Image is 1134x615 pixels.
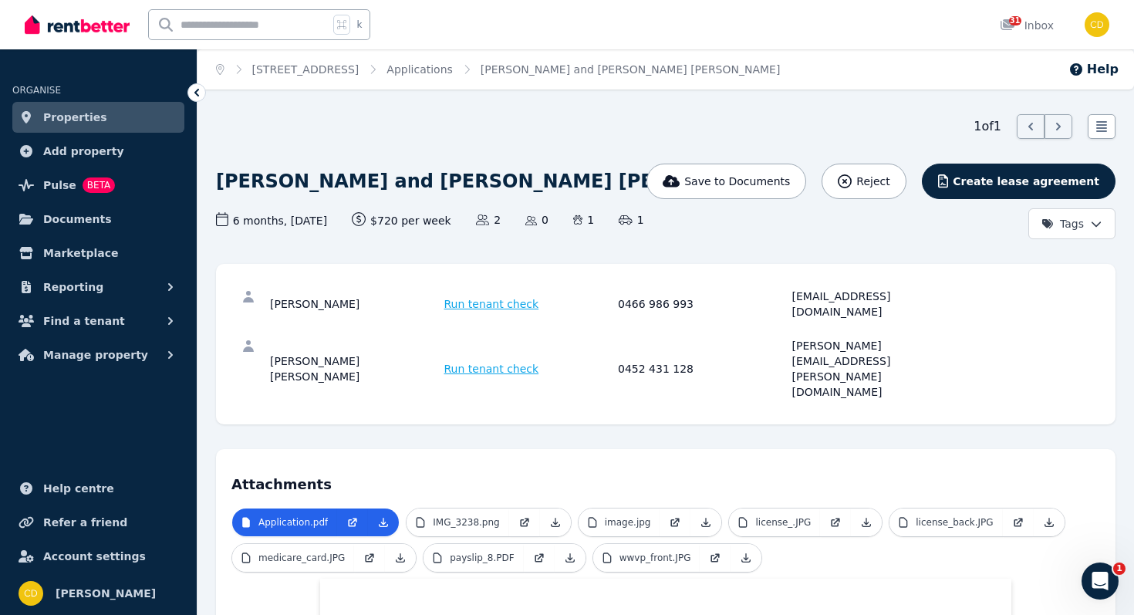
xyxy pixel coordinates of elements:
[258,516,328,529] p: Application.pdf
[270,289,440,319] div: [PERSON_NAME]
[12,340,184,370] button: Manage property
[820,509,851,536] a: Open in new Tab
[12,136,184,167] a: Add property
[1000,18,1054,33] div: Inbox
[1003,509,1034,536] a: Open in new Tab
[660,509,690,536] a: Open in new Tab
[1009,16,1021,25] span: 31
[232,544,354,572] a: medicare_card.JPG
[216,212,327,228] span: 6 months , [DATE]
[444,361,539,377] span: Run tenant check
[231,465,1100,495] h4: Attachments
[407,509,508,536] a: IMG_3238.png
[197,49,798,90] nav: Breadcrumb
[83,177,115,193] span: BETA
[43,547,146,566] span: Account settings
[509,509,540,536] a: Open in new Tab
[12,473,184,504] a: Help centre
[618,338,788,400] div: 0452 431 128
[450,552,514,564] p: payslip_8.PDF
[352,212,451,228] span: $720 per week
[258,552,345,564] p: medicare_card.JPG
[43,210,112,228] span: Documents
[354,544,385,572] a: Open in new Tab
[368,509,399,536] a: Download Attachment
[646,164,807,199] button: Save to Documents
[619,552,691,564] p: wwvp_front.JPG
[12,306,184,336] button: Find a tenant
[851,509,882,536] a: Download Attachment
[916,516,993,529] p: license_back.JPG
[12,238,184,269] a: Marketplace
[1041,216,1084,231] span: Tags
[555,544,586,572] a: Download Attachment
[700,544,731,572] a: Open in new Tab
[540,509,571,536] a: Download Attachment
[856,174,889,189] span: Reject
[1034,509,1065,536] a: Download Attachment
[216,169,791,194] h1: [PERSON_NAME] and [PERSON_NAME] [PERSON_NAME]
[1085,12,1109,37] img: Chris Dimitropoulos
[337,509,368,536] a: Open in new Tab
[889,509,1002,536] a: license_back.JPG
[690,509,721,536] a: Download Attachment
[12,541,184,572] a: Account settings
[43,479,114,498] span: Help centre
[525,212,548,228] span: 0
[12,170,184,201] a: PulseBETA
[43,244,118,262] span: Marketplace
[922,164,1115,199] button: Create lease agreement
[386,63,453,76] a: Applications
[252,63,359,76] a: [STREET_ADDRESS]
[43,513,127,532] span: Refer a friend
[755,516,811,529] p: license_.JPG
[385,544,416,572] a: Download Attachment
[19,581,43,606] img: Chris Dimitropoulos
[593,544,700,572] a: wwvp_front.JPG
[1113,563,1126,575] span: 1
[729,509,820,536] a: license_.JPG
[43,176,76,194] span: Pulse
[1082,563,1119,600] iframe: Intercom live chat
[43,278,103,296] span: Reporting
[792,338,962,400] div: [PERSON_NAME][EMAIL_ADDRESS][PERSON_NAME][DOMAIN_NAME]
[43,142,124,161] span: Add property
[356,19,362,31] span: k
[1028,208,1115,239] button: Tags
[579,509,660,536] a: image.jpg
[444,296,539,312] span: Run tenant check
[684,174,790,189] span: Save to Documents
[476,212,501,228] span: 2
[619,212,643,228] span: 1
[573,212,594,228] span: 1
[56,584,156,603] span: [PERSON_NAME]
[43,346,148,364] span: Manage property
[1068,60,1119,79] button: Help
[792,289,962,319] div: [EMAIL_ADDRESS][DOMAIN_NAME]
[12,204,184,235] a: Documents
[953,174,1099,189] span: Create lease agreement
[524,544,555,572] a: Open in new Tab
[12,102,184,133] a: Properties
[12,85,61,96] span: ORGANISE
[731,544,761,572] a: Download Attachment
[25,13,130,36] img: RentBetter
[12,272,184,302] button: Reporting
[974,117,1001,136] span: 1 of 1
[433,516,499,529] p: IMG_3238.png
[605,516,651,529] p: image.jpg
[43,312,125,330] span: Find a tenant
[270,338,440,400] div: [PERSON_NAME] [PERSON_NAME]
[12,507,184,538] a: Refer a friend
[424,544,523,572] a: payslip_8.PDF
[43,108,107,127] span: Properties
[618,289,788,319] div: 0466 986 993
[481,62,781,77] span: [PERSON_NAME] and [PERSON_NAME] [PERSON_NAME]
[232,509,337,536] a: Application.pdf
[822,164,906,199] button: Reject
